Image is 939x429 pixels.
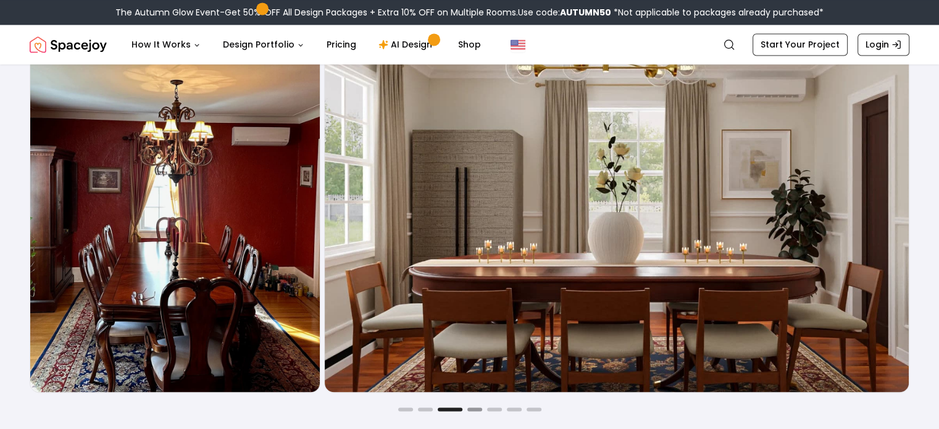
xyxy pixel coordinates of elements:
a: Pricing [317,32,366,57]
b: AUTUMN50 [560,6,611,19]
button: Go to slide 4 [467,407,482,411]
button: Design Portfolio [213,32,314,57]
div: Carousel [30,5,909,393]
nav: Main [122,32,491,57]
span: *Not applicable to packages already purchased* [611,6,824,19]
button: Go to slide 7 [527,407,541,411]
button: How It Works [122,32,211,57]
button: Go to slide 3 [438,407,462,411]
nav: Global [30,25,909,64]
a: Spacejoy [30,32,107,57]
div: 3 / 7 [30,5,909,393]
button: Go to slide 2 [418,407,433,411]
span: Use code: [518,6,611,19]
img: United States [511,37,525,52]
button: Go to slide 6 [507,407,522,411]
img: Spacejoy Logo [30,32,107,57]
a: AI Design [369,32,446,57]
button: Go to slide 1 [398,407,413,411]
a: Start Your Project [753,33,848,56]
button: Go to slide 5 [487,407,502,411]
img: Dining Room design before designing with Spacejoy [30,6,320,392]
a: Login [858,33,909,56]
a: Shop [448,32,491,57]
img: Dining Room design after designing with Spacejoy [325,6,909,392]
div: The Autumn Glow Event-Get 50% OFF All Design Packages + Extra 10% OFF on Multiple Rooms. [115,6,824,19]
